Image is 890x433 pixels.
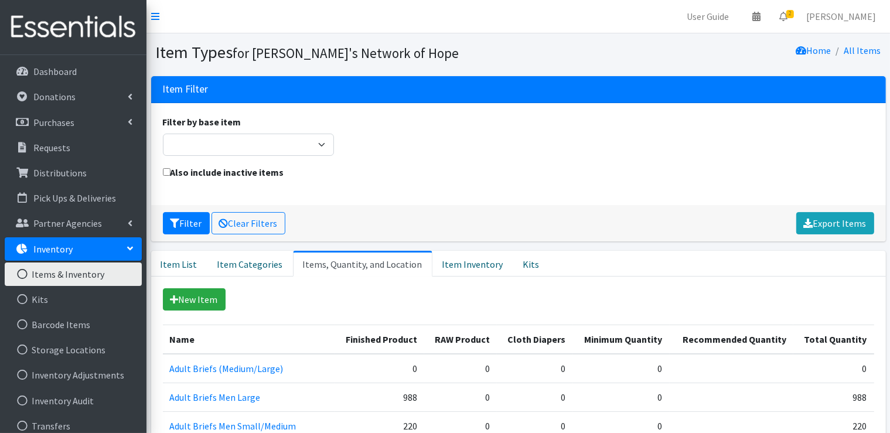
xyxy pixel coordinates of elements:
[33,192,116,204] p: Pick Ups & Deliveries
[170,420,296,432] a: Adult Briefs Men Small/Medium
[33,167,87,179] p: Distributions
[5,136,142,159] a: Requests
[5,313,142,336] a: Barcode Items
[793,354,874,383] td: 0
[5,338,142,362] a: Storage Locations
[573,383,670,411] td: 0
[5,8,142,47] img: HumanEssentials
[844,45,881,56] a: All Items
[163,168,171,176] input: Also include inactive items
[293,251,432,277] a: Items, Quantity, and Location
[151,251,207,277] a: Item List
[424,383,497,411] td: 0
[5,389,142,412] a: Inventory Audit
[163,165,284,179] label: Also include inactive items
[424,325,497,354] th: RAW Product
[670,325,793,354] th: Recommended Quantity
[163,212,210,234] button: Filter
[156,42,514,63] h1: Item Types
[770,5,797,28] a: 2
[5,111,142,134] a: Purchases
[796,212,874,234] a: Export Items
[335,354,424,383] td: 0
[170,391,261,403] a: Adult Briefs Men Large
[573,354,670,383] td: 0
[163,325,335,354] th: Name
[335,325,424,354] th: Finished Product
[5,212,142,235] a: Partner Agencies
[5,262,142,286] a: Items & Inventory
[33,142,70,154] p: Requests
[163,115,241,129] label: Filter by base item
[335,383,424,411] td: 988
[786,10,794,18] span: 2
[497,354,572,383] td: 0
[33,66,77,77] p: Dashboard
[793,383,874,411] td: 988
[5,85,142,108] a: Donations
[33,91,76,103] p: Donations
[170,363,284,374] a: Adult Briefs (Medium/Large)
[5,186,142,210] a: Pick Ups & Deliveries
[424,354,497,383] td: 0
[212,212,285,234] a: Clear Filters
[163,83,209,96] h3: Item Filter
[33,243,73,255] p: Inventory
[797,5,885,28] a: [PERSON_NAME]
[233,45,459,62] small: for [PERSON_NAME]'s Network of Hope
[163,288,226,311] a: New Item
[33,117,74,128] p: Purchases
[796,45,831,56] a: Home
[207,251,293,277] a: Item Categories
[5,288,142,311] a: Kits
[432,251,513,277] a: Item Inventory
[677,5,738,28] a: User Guide
[5,161,142,185] a: Distributions
[497,325,572,354] th: Cloth Diapers
[573,325,670,354] th: Minimum Quantity
[5,363,142,387] a: Inventory Adjustments
[5,60,142,83] a: Dashboard
[5,237,142,261] a: Inventory
[793,325,874,354] th: Total Quantity
[33,217,102,229] p: Partner Agencies
[497,383,572,411] td: 0
[513,251,550,277] a: Kits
